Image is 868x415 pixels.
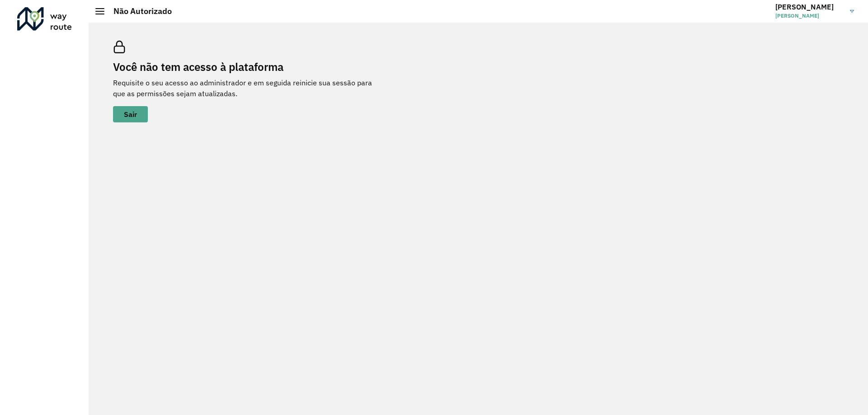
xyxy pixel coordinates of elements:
span: Sair [124,111,137,118]
p: Requisite o seu acesso ao administrador e em seguida reinicie sua sessão para que as permissões s... [113,77,384,99]
h3: [PERSON_NAME] [775,3,843,11]
span: [PERSON_NAME] [775,12,843,20]
button: button [113,106,148,122]
h2: Você não tem acesso à plataforma [113,61,384,74]
h2: Não Autorizado [104,6,172,16]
